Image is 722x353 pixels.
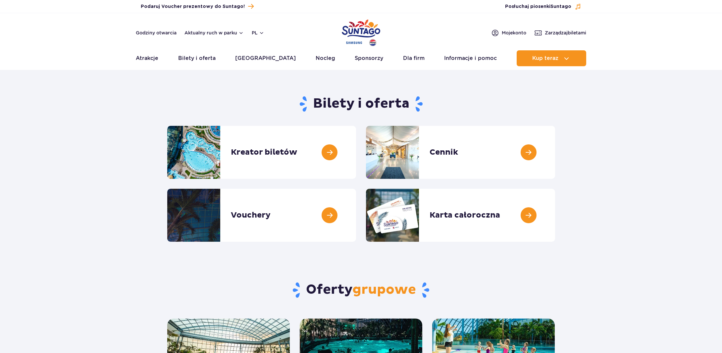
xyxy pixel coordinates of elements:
a: [GEOGRAPHIC_DATA] [235,50,296,66]
button: Aktualny ruch w parku [184,30,244,35]
span: Kup teraz [532,55,558,61]
span: Posłuchaj piosenki [505,3,571,10]
span: grupowe [352,281,416,298]
span: Moje konto [502,29,526,36]
a: Bilety i oferta [178,50,216,66]
a: Nocleg [316,50,335,66]
a: Podaruj Voucher prezentowy do Suntago! [141,2,254,11]
button: Kup teraz [517,50,586,66]
h2: Oferty [167,281,555,299]
a: Zarządzajbiletami [534,29,586,37]
a: Dla firm [403,50,425,66]
h1: Bilety i oferta [167,95,555,113]
a: Park of Poland [342,17,380,47]
button: pl [252,29,264,36]
a: Godziny otwarcia [136,29,177,36]
a: Atrakcje [136,50,158,66]
button: Posłuchaj piosenkiSuntago [505,3,581,10]
span: Zarządzaj biletami [545,29,586,36]
a: Mojekonto [491,29,526,37]
a: Informacje i pomoc [444,50,497,66]
span: Suntago [550,4,571,9]
a: Sponsorzy [355,50,383,66]
span: Podaruj Voucher prezentowy do Suntago! [141,3,245,10]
